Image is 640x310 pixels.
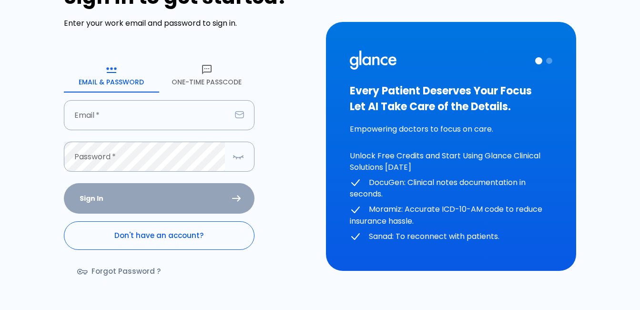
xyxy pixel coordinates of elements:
button: One-Time Passcode [159,58,254,93]
p: DocuGen: Clinical notes documentation in seconds. [350,177,553,200]
p: Sanad: To reconnect with patients. [350,231,553,243]
a: Forgot Password ? [64,258,176,285]
p: Unlock Free Credits and Start Using Glance Clinical Solutions [DATE] [350,150,553,173]
p: Enter your work email and password to sign in. [64,18,315,29]
p: Empowering doctors to focus on care. [350,124,553,135]
h3: Every Patient Deserves Your Focus Let AI Take Care of the Details. [350,83,553,114]
button: Email & Password [64,58,159,93]
a: Don't have an account? [64,221,254,250]
input: dr.ahmed@clinic.com [64,100,231,130]
p: Moramiz: Accurate ICD-10-AM code to reduce insurance hassle. [350,204,553,227]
